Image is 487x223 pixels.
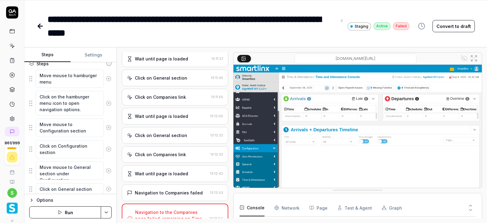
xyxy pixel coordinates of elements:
a: New conversation [5,127,19,136]
div: Wait until page is loaded [135,113,188,119]
div: Suggestions [29,91,112,116]
button: Options [29,197,112,204]
button: Remove step [104,165,114,177]
button: Graph [382,199,402,216]
div: Wait until page is loaded [135,170,188,177]
button: Open in full screen [469,53,479,63]
button: Remove step [104,183,114,195]
button: View version history [414,20,429,32]
span: Staging [355,24,368,29]
time: 13:13:04 [209,216,223,221]
time: 13:13:03 [210,190,223,195]
button: Remove step [104,122,114,134]
button: Page [309,199,328,216]
button: Remove step [104,73,114,85]
button: Steps [24,48,71,62]
time: 13:12:32 [210,152,223,156]
button: Console [240,199,265,216]
div: Click on Companies link [135,151,186,158]
div: Click on General section [135,132,187,139]
button: s [7,188,17,198]
time: 13:11:27 [212,57,223,61]
div: Options [37,197,112,204]
button: Run [29,206,101,218]
div: Suggestions [29,69,112,88]
button: Network [274,199,300,216]
div: Click on General section [135,75,187,81]
button: Test & Agent [337,199,372,216]
img: Screenshot [233,65,482,220]
div: Click on Companies link [135,94,186,100]
div: Suggestions [29,161,112,180]
a: Documentation [2,175,22,184]
div: Suggestions [29,183,112,195]
button: Show all interative elements [459,53,469,63]
button: Smartlinx Logo [2,198,22,215]
button: Convert to draft [433,20,475,32]
div: Failed [393,22,409,30]
a: Staging [348,22,371,30]
a: Book a call with us [2,165,22,175]
div: Suggestions [29,118,112,137]
time: 13:12:05 [210,114,223,118]
div: Navigation to Companies failed [135,190,203,196]
time: 13:12:22 [210,133,223,137]
div: Steps [37,60,49,67]
span: 861 / 999 [5,141,20,145]
div: Suggestions [29,140,112,159]
img: Smartlinx Logo [7,203,18,214]
time: 13:12:42 [210,171,223,176]
time: 13:11:45 [211,76,223,80]
button: Settings [71,48,117,62]
time: 13:11:55 [211,95,223,99]
button: Remove step [104,143,114,155]
div: Active [373,22,391,30]
div: Wait until page is loaded [135,56,188,62]
button: Remove step [104,97,114,109]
